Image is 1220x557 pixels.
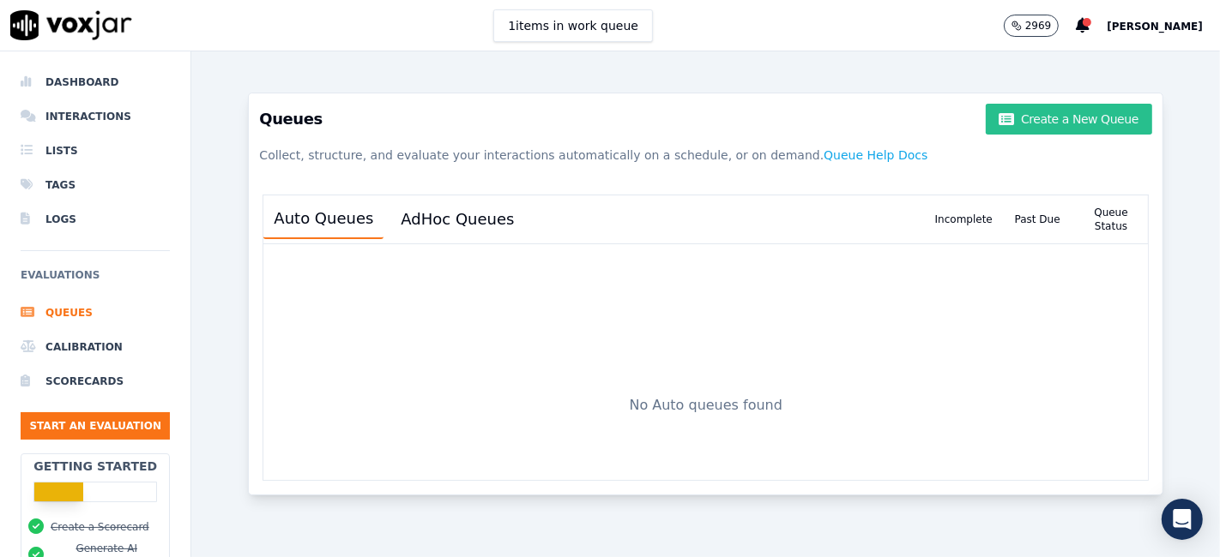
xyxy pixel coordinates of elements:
div: Incomplete [927,195,1000,243]
a: Interactions [21,99,170,134]
p: 2969 [1025,19,1052,33]
button: Start an Evaluation [21,412,170,440]
button: Create a Scorecard [51,520,149,534]
button: Auto Queues [263,200,384,239]
button: 2969 [1004,15,1077,37]
button: Queue Help Docs [824,140,927,171]
button: [PERSON_NAME] [1107,15,1220,36]
div: Open Intercom Messenger [1162,499,1203,540]
p: No Auto queues found [629,395,782,416]
button: 1items in work queue [493,9,653,42]
a: Dashboard [21,65,170,99]
p: Collect, structure, and evaluate your interactions automatically on a schedule, or on demand. [259,140,1152,171]
a: Queues [21,296,170,330]
h6: Evaluations [21,265,170,296]
h2: Getting Started [33,458,157,475]
a: Lists [21,134,170,168]
button: AdHoc Queues [390,201,524,238]
a: Scorecards [21,364,170,398]
h3: Queues [259,104,1152,135]
div: Past Due [1000,195,1074,243]
button: 2969 [1004,15,1060,37]
a: Logs [21,202,170,237]
a: Calibration [21,330,170,364]
button: Create a New Queue [986,104,1152,135]
img: voxjar logo [10,10,132,40]
div: Queue Status [1074,195,1148,243]
a: Tags [21,168,170,202]
span: [PERSON_NAME] [1107,21,1203,33]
